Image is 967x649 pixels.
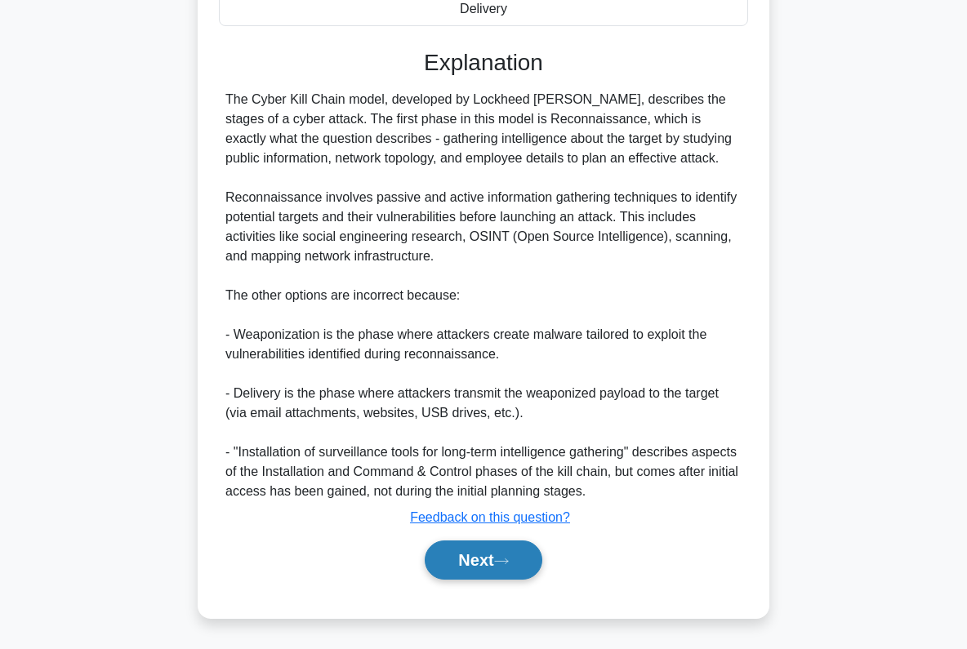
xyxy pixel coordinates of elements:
div: The Cyber Kill Chain model, developed by Lockheed [PERSON_NAME], describes the stages of a cyber ... [225,90,742,501]
a: Feedback on this question? [410,510,570,524]
h3: Explanation [229,49,738,76]
button: Next [425,540,541,580]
